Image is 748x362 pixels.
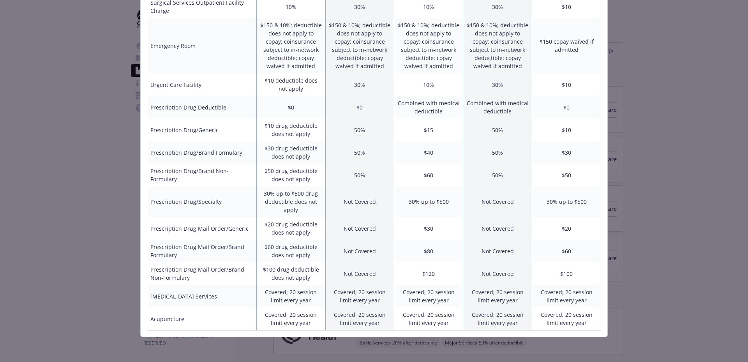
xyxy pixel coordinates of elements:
[256,73,325,96] td: $10 deductible does not apply
[394,164,463,186] td: $60
[256,217,325,240] td: $20 drug deductible does not apply
[256,285,325,307] td: Covered; 20 session limit every year
[532,18,601,73] td: $150 copay waived if admitted
[394,240,463,262] td: $80
[325,240,394,262] td: Not Covered
[463,262,532,285] td: Not Covered
[463,164,532,186] td: 50%
[532,73,601,96] td: $10
[256,164,325,186] td: $50 drug deductible does not apply
[256,307,325,330] td: Covered; 20 session limit every year
[394,73,463,96] td: 10%
[532,186,601,217] td: 30% up to $500
[147,262,257,285] td: Prescription Drug Mail Order/Brand Non-Formulary
[532,141,601,164] td: $30
[394,96,463,118] td: Combined with medical deductible
[325,164,394,186] td: 50%
[532,118,601,141] td: $10
[256,118,325,141] td: $10 drug deductible does not apply
[147,307,257,330] td: Acupuncture
[394,18,463,73] td: $150 & 10%; deductible does not apply to copay; coinsurance subject to in-network deductible; cop...
[325,285,394,307] td: Covered; 20 session limit every year
[394,262,463,285] td: $120
[147,73,257,96] td: Urgent Care Facility
[147,96,257,118] td: Prescription Drug Deductible
[463,141,532,164] td: 50%
[394,285,463,307] td: Covered; 20 session limit every year
[147,18,257,73] td: Emergency Room
[463,240,532,262] td: Not Covered
[147,240,257,262] td: Prescription Drug Mail Order/Brand Formulary
[256,96,325,118] td: $0
[325,118,394,141] td: 50%
[256,262,325,285] td: $100 drug deductible does not apply
[532,307,601,330] td: Covered; 20 session limit every year
[256,240,325,262] td: $60 drug deductible does not apply
[325,186,394,217] td: Not Covered
[532,240,601,262] td: $60
[394,141,463,164] td: $40
[325,96,394,118] td: $0
[463,96,532,118] td: Combined with medical deductible
[147,141,257,164] td: Prescription Drug/Brand Formulary
[394,186,463,217] td: 30% up to $500
[325,73,394,96] td: 30%
[147,217,257,240] td: Prescription Drug Mail Order/Generic
[532,262,601,285] td: $100
[394,217,463,240] td: $30
[463,118,532,141] td: 50%
[325,217,394,240] td: Not Covered
[325,141,394,164] td: 50%
[147,164,257,186] td: Prescription Drug/Brand Non-Formulary
[147,118,257,141] td: Prescription Drug/Generic
[532,164,601,186] td: $50
[463,18,532,73] td: $150 & 10%; deductible does not apply to copay; coinsurance subject to in-network deductible; cop...
[532,96,601,118] td: $0
[463,307,532,330] td: Covered; 20 session limit every year
[325,307,394,330] td: Covered; 20 session limit every year
[463,285,532,307] td: Covered; 20 session limit every year
[147,285,257,307] td: [MEDICAL_DATA] Services
[463,186,532,217] td: Not Covered
[463,73,532,96] td: 30%
[256,18,325,73] td: $150 & 10%; deductible does not apply to copay; coinsurance subject to in-network deductible; cop...
[394,118,463,141] td: $15
[147,186,257,217] td: Prescription Drug/Specialty
[532,285,601,307] td: Covered; 20 session limit every year
[325,18,394,73] td: $150 & 10%; deductible does not apply to copay; coinsurance subject to in-network deductible; cop...
[325,262,394,285] td: Not Covered
[256,186,325,217] td: 30% up to $500 drug deductible does not apply
[532,217,601,240] td: $20
[256,141,325,164] td: $30 drug deductible does not apply
[463,217,532,240] td: Not Covered
[394,307,463,330] td: Covered; 20 session limit every year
